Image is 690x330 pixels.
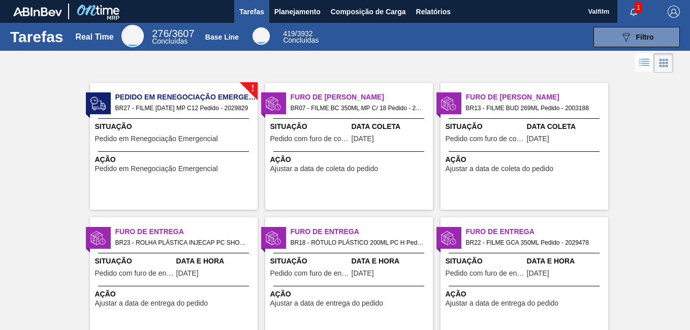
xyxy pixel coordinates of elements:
img: status [90,230,106,246]
span: Furo de Coleta [291,92,433,103]
span: Pedido em Renegociação Emergencial [95,135,218,143]
span: Furo de Entrega [115,226,258,237]
span: Situação [270,121,349,132]
span: Ajustar a data de coleta do pedido [270,165,379,173]
div: Real Time [152,29,194,45]
span: BR23 - ROLHA PLÁSTICA INJECAP PC SHORT Pedido - 2013903 [115,237,249,248]
span: 22/09/2025 [352,135,374,143]
span: Data e Hora [527,256,606,267]
button: Filtro [593,27,680,47]
span: BR18 - RÓTULO PLÁSTICO 200ML PC H Pedido - 2008212 [291,237,425,248]
span: BR27 - FILME BC 473 MP C12 Pedido - 2029829 [115,103,249,114]
span: BR07 - FILME BC 350ML MP C/ 18 Pedido - 2034394 [291,103,425,114]
span: Ação [95,154,255,165]
span: Data Coleta [527,121,606,132]
span: Data Coleta [352,121,430,132]
span: / 3932 [283,29,312,38]
img: status [266,230,281,246]
span: Furo de Entrega [291,226,433,237]
img: status [90,96,106,111]
span: Situação [446,256,524,267]
span: Ação [95,289,255,300]
span: Furo de Entrega [466,226,608,237]
span: 276 [152,28,169,39]
span: Ação [270,154,430,165]
span: Ação [270,289,430,300]
span: Data e Hora [352,256,430,267]
span: Situação [270,256,349,267]
img: TNhmsLtSVTkK8tSr43FrP2fwEKptu5GPRR3wAAAABJRU5ErkJggg== [13,7,62,16]
span: Ajustar a data de coleta do pedido [446,165,554,173]
img: status [441,230,456,246]
span: Situação [446,121,524,132]
span: Pedido com furo de entrega [446,270,524,277]
span: Pedido com furo de coleta [446,135,524,143]
span: Data e Hora [176,256,255,267]
div: Visão em Lista [635,53,654,73]
span: 04/09/2025, [176,270,199,277]
div: Visão em Cards [654,53,673,73]
div: Real Time [121,25,144,47]
div: Base Line [205,33,239,41]
span: 22/09/2025, [527,270,549,277]
span: Ajustar a data de entrega do pedido [270,300,384,307]
img: status [266,96,281,111]
span: / 3607 [152,28,194,39]
div: Base Line [283,30,319,44]
span: Ação [446,289,606,300]
span: Tarefas [239,6,264,18]
span: 07/09/2025 [527,135,549,143]
span: 419 [283,29,295,38]
span: ! [251,85,254,92]
span: Situação [95,256,174,267]
span: BR22 - FILME GCA 350ML Pedido - 2029478 [466,237,600,248]
span: Filtro [636,33,654,41]
div: Real Time [75,32,113,42]
span: Ação [446,154,606,165]
span: Relatórios [416,6,451,18]
span: Furo de Coleta [466,92,608,103]
span: Pedido em Renegociação Emergencial [115,92,258,103]
img: status [441,96,456,111]
div: Base Line [253,27,270,45]
span: BR13 - FILME BUD 269ML Pedido - 2003188 [466,103,600,114]
h1: Tarefas [10,31,64,43]
span: Ajustar a data de entrega do pedido [95,300,208,307]
span: Pedido com furo de entrega [270,270,349,277]
span: Concluídas [152,37,187,45]
span: Composição de Carga [331,6,406,18]
span: 19/09/2025, [352,270,374,277]
span: Situação [95,121,255,132]
img: Logout [668,6,680,18]
span: Pedido com furo de coleta [270,135,349,143]
span: Pedido em Renegociação Emergencial [95,165,218,173]
span: Concluídas [283,36,319,44]
span: 1 [635,2,642,13]
span: Planejamento [274,6,321,18]
span: Pedido com furo de entrega [95,270,174,277]
button: Notificações [617,5,650,19]
span: Ajustar a data de entrega do pedido [446,300,559,307]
